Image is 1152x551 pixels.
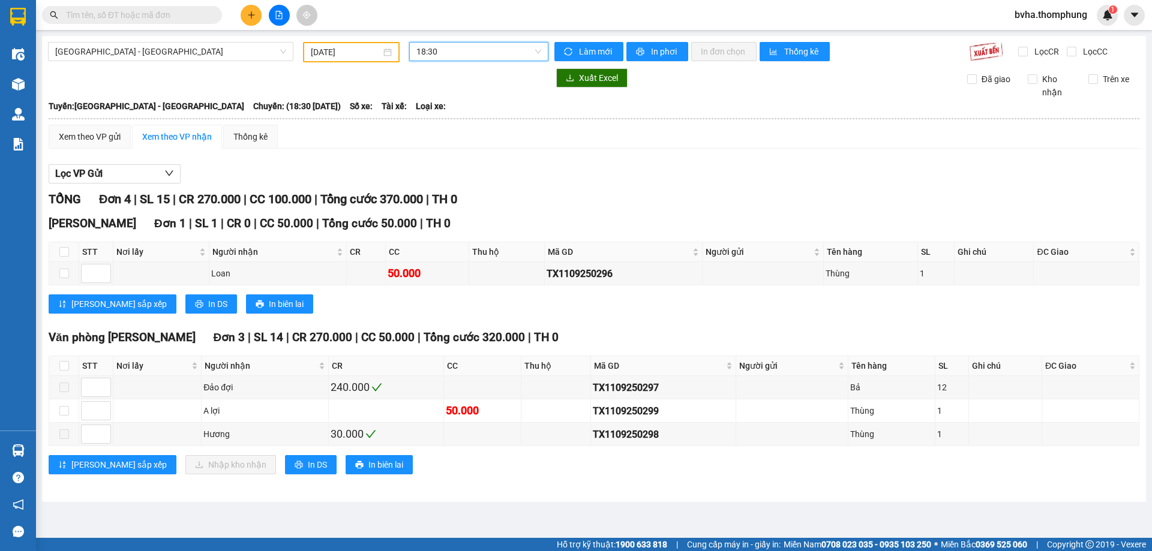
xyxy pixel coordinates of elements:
span: aim [302,11,311,19]
img: warehouse-icon [12,78,25,91]
button: printerIn biên lai [346,455,413,474]
span: Xuất Excel [579,71,618,85]
span: | [316,216,319,230]
span: 18:30 [416,43,541,61]
span: CR 270.000 [292,330,352,344]
th: Ghi chú [969,356,1042,376]
span: Hà Nội - Nghệ An [55,43,286,61]
span: [PERSON_NAME] sắp xếp [71,297,167,311]
img: 9k= [969,42,1003,61]
th: Tên hàng [848,356,935,376]
span: Người gửi [739,359,836,372]
span: check [371,382,382,393]
div: 50.000 [388,265,467,282]
button: downloadXuất Excel [556,68,628,88]
img: warehouse-icon [12,48,25,61]
th: SL [935,356,969,376]
span: Nơi lấy [116,359,189,372]
div: 30.000 [331,426,442,442]
th: CC [444,356,521,376]
span: TỔNG [49,192,81,206]
span: | [173,192,176,206]
span: ĐC Giao [1037,245,1127,258]
span: copyright [1085,540,1094,549]
span: Tổng cước 50.000 [322,216,417,230]
button: syncLàm mới [554,42,623,61]
span: plus [247,11,256,19]
span: Lọc VP Gửi [55,166,103,181]
div: TX1109250297 [593,380,734,395]
span: Đơn 3 [214,330,245,344]
img: solution-icon [12,138,25,150]
div: Xem theo VP nhận [142,130,212,143]
span: SL 1 [195,216,218,230]
span: Đơn 4 [99,192,131,206]
span: In phơi [651,45,679,58]
span: 1 [1111,5,1115,14]
span: In biên lai [368,458,403,471]
span: | [248,330,251,344]
td: TX1109250298 [591,423,736,446]
span: file-add [275,11,283,19]
div: Loan [211,267,344,280]
span: [PERSON_NAME] sắp xếp [71,458,167,471]
span: Mã GD [594,359,724,372]
span: Tổng cước 370.000 [320,192,423,206]
span: ⚪️ [934,542,938,547]
span: printer [355,460,364,470]
span: down [164,168,174,178]
span: TH 0 [432,192,457,206]
span: bvha.thomphung [1005,7,1097,22]
div: TX1109250296 [547,266,700,281]
span: Mã GD [548,245,690,258]
span: caret-down [1129,10,1140,20]
span: Tổng cước 320.000 [424,330,525,344]
div: Xem theo VP gửi [59,130,121,143]
strong: 1900 633 818 [616,540,667,549]
div: 12 [937,381,967,394]
span: sync [564,47,574,57]
div: Thùng [850,427,933,441]
span: | [355,330,358,344]
span: Kho nhận [1037,73,1079,99]
th: Thu hộ [521,356,591,376]
span: Người nhận [212,245,334,258]
img: logo-vxr [10,8,26,26]
th: Ghi chú [955,242,1034,262]
span: | [420,216,423,230]
span: [PERSON_NAME] [49,216,136,230]
th: Tên hàng [824,242,918,262]
button: Lọc VP Gửi [49,164,181,183]
div: TX1109250298 [593,427,734,442]
span: | [676,538,678,551]
span: Tài xế: [382,100,407,113]
div: Đảo đợi [203,381,326,394]
span: printer [636,47,646,57]
div: 1 [920,267,952,280]
button: file-add [269,5,290,26]
button: downloadNhập kho nhận [185,455,276,474]
span: Loại xe: [416,100,446,113]
span: In DS [208,297,227,311]
span: printer [295,460,303,470]
div: TX1109250299 [593,404,734,418]
div: Hương [203,427,326,441]
span: Chuyến: (18:30 [DATE]) [253,100,341,113]
td: TX1109250296 [545,262,703,285]
th: STT [79,242,113,262]
button: bar-chartThống kê [760,42,830,61]
div: 50.000 [446,402,518,419]
span: | [244,192,247,206]
span: SL 14 [254,330,283,344]
span: | [221,216,224,230]
div: Thống kê [233,130,268,143]
span: question-circle [13,472,24,483]
button: sort-ascending[PERSON_NAME] sắp xếp [49,455,176,474]
span: message [13,526,24,537]
sup: 1 [1109,5,1117,14]
span: bar-chart [769,47,779,57]
span: notification [13,499,24,510]
span: download [566,74,574,83]
button: printerIn phơi [626,42,688,61]
span: Thống kê [784,45,820,58]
